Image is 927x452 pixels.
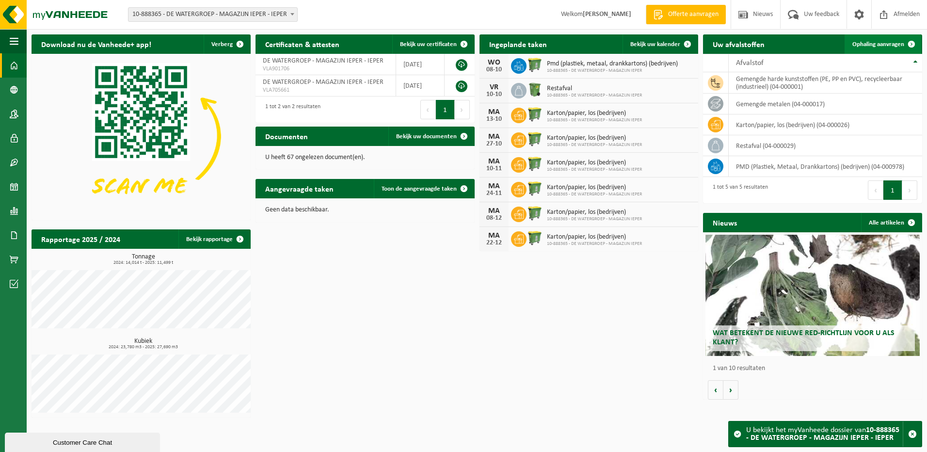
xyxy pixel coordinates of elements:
span: 10-888365 - DE WATERGROEP - MAGAZIJN IEPER [547,68,678,74]
span: Karton/papier, los (bedrijven) [547,134,642,142]
div: WO [484,59,504,66]
span: Toon de aangevraagde taken [382,186,457,192]
span: Karton/papier, los (bedrijven) [547,233,642,241]
div: MA [484,232,504,240]
p: U heeft 67 ongelezen document(en). [265,154,465,161]
button: Next [902,180,917,200]
div: MA [484,158,504,165]
img: WB-0370-HPE-GN-50 [527,81,543,98]
span: Offerte aanvragen [666,10,721,19]
a: Wat betekent de nieuwe RED-richtlijn voor u als klant? [705,235,920,356]
td: PMD (Plastiek, Metaal, Drankkartons) (bedrijven) (04-000978) [729,156,922,177]
button: Previous [420,100,436,119]
span: Karton/papier, los (bedrijven) [547,159,642,167]
div: 08-12 [484,215,504,222]
strong: [PERSON_NAME] [583,11,631,18]
td: gemengde harde kunststoffen (PE, PP en PVC), recycleerbaar (industrieel) (04-000001) [729,72,922,94]
span: 10-888365 - DE WATERGROEP - MAGAZIJN IEPER [547,192,642,197]
div: MA [484,108,504,116]
span: 10-888365 - DE WATERGROEP - MAGAZIJN IEPER [547,167,642,173]
a: Bekijk uw documenten [388,127,474,146]
img: WB-0770-HPE-GN-51 [527,131,543,147]
span: Karton/papier, los (bedrijven) [547,110,642,117]
td: [DATE] [396,54,445,75]
span: 10-888365 - DE WATERGROEP - MAGAZIJN IEPER - IEPER [128,8,297,21]
img: WB-0770-HPE-GN-51 [527,205,543,222]
div: 10-11 [484,165,504,172]
iframe: chat widget [5,431,162,452]
h2: Documenten [256,127,318,145]
a: Ophaling aanvragen [845,34,921,54]
span: Karton/papier, los (bedrijven) [547,184,642,192]
p: 1 van 10 resultaten [713,365,917,372]
p: Geen data beschikbaar. [265,207,465,213]
a: Bekijk rapportage [178,229,250,249]
button: Vorige [708,380,723,400]
a: Bekijk uw certificaten [392,34,474,54]
h2: Download nu de Vanheede+ app! [32,34,161,53]
div: 1 tot 2 van 2 resultaten [260,99,320,120]
div: 1 tot 5 van 5 resultaten [708,179,768,201]
img: WB-0770-HPE-GN-51 [527,180,543,197]
h2: Ingeplande taken [479,34,557,53]
button: Next [455,100,470,119]
span: 2024: 14,014 t - 2025: 11,499 t [36,260,251,265]
span: Verberg [211,41,233,48]
img: WB-0770-HPE-GN-51 [527,156,543,172]
span: Restafval [547,85,642,93]
div: 08-10 [484,66,504,73]
span: DE WATERGROEP - MAGAZIJN IEPER - IEPER [263,79,384,86]
button: 1 [436,100,455,119]
h2: Uw afvalstoffen [703,34,774,53]
div: 24-11 [484,190,504,197]
span: DE WATERGROEP - MAGAZIJN IEPER - IEPER [263,57,384,65]
span: Karton/papier, los (bedrijven) [547,209,642,216]
a: Offerte aanvragen [646,5,726,24]
a: Toon de aangevraagde taken [374,179,474,198]
h2: Aangevraagde taken [256,179,343,198]
img: WB-0770-HPE-GN-51 [527,106,543,123]
span: 2024: 23,780 m3 - 2025: 27,690 m3 [36,345,251,350]
span: 10-888365 - DE WATERGROEP - MAGAZIJN IEPER [547,93,642,98]
div: U bekijkt het myVanheede dossier van [746,421,903,447]
span: 10-888365 - DE WATERGROEP - MAGAZIJN IEPER - IEPER [128,7,298,22]
div: 27-10 [484,141,504,147]
button: 1 [883,180,902,200]
img: WB-0770-HPE-GN-51 [527,57,543,73]
h2: Nieuws [703,213,747,232]
span: Ophaling aanvragen [852,41,904,48]
div: 13-10 [484,116,504,123]
div: MA [484,133,504,141]
img: WB-0770-HPE-GN-51 [527,230,543,246]
a: Bekijk uw kalender [623,34,697,54]
img: Download de VHEPlus App [32,54,251,218]
div: 22-12 [484,240,504,246]
span: VLA901706 [263,65,388,73]
span: Bekijk uw documenten [396,133,457,140]
div: MA [484,207,504,215]
h2: Certificaten & attesten [256,34,349,53]
span: Pmd (plastiek, metaal, drankkartons) (bedrijven) [547,60,678,68]
h3: Tonnage [36,254,251,265]
div: 10-10 [484,91,504,98]
a: Alle artikelen [861,213,921,232]
div: VR [484,83,504,91]
td: gemengde metalen (04-000017) [729,94,922,114]
div: MA [484,182,504,190]
button: Previous [868,180,883,200]
span: 10-888365 - DE WATERGROEP - MAGAZIJN IEPER [547,216,642,222]
strong: 10-888365 - DE WATERGROEP - MAGAZIJN IEPER - IEPER [746,426,899,442]
h3: Kubiek [36,338,251,350]
span: VLA705661 [263,86,388,94]
td: restafval (04-000029) [729,135,922,156]
span: 10-888365 - DE WATERGROEP - MAGAZIJN IEPER [547,142,642,148]
span: Bekijk uw kalender [630,41,680,48]
span: Afvalstof [736,59,764,67]
button: Volgende [723,380,738,400]
span: 10-888365 - DE WATERGROEP - MAGAZIJN IEPER [547,117,642,123]
td: karton/papier, los (bedrijven) (04-000026) [729,114,922,135]
span: Wat betekent de nieuwe RED-richtlijn voor u als klant? [713,329,895,346]
button: Verberg [204,34,250,54]
span: Bekijk uw certificaten [400,41,457,48]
